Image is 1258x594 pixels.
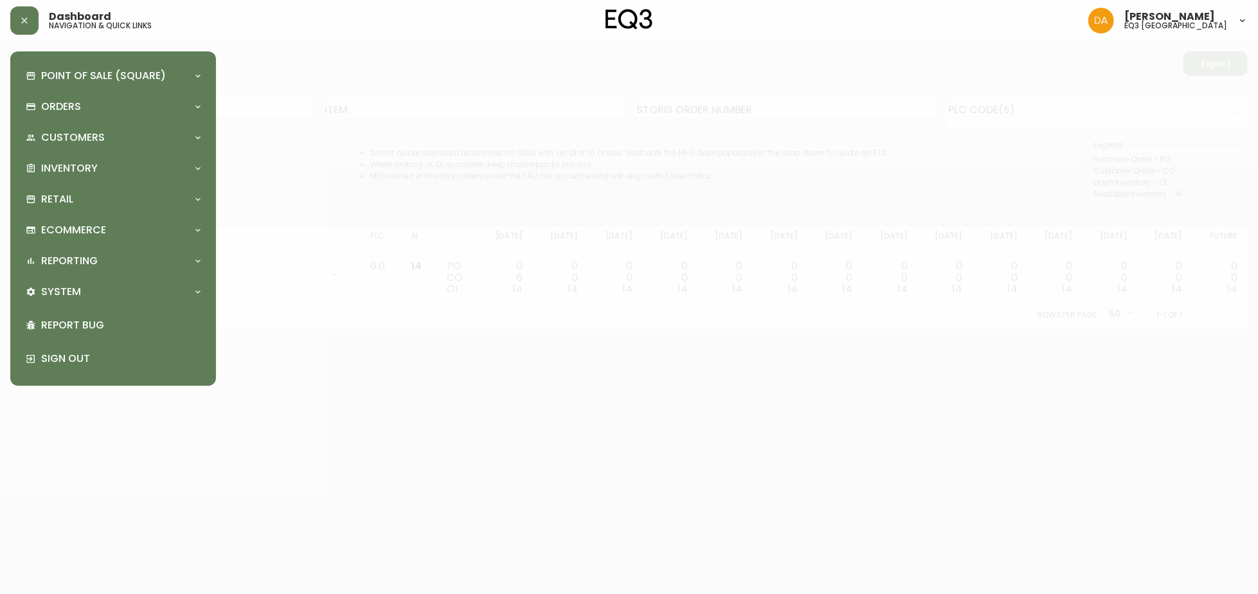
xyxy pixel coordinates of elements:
[21,185,206,213] div: Retail
[41,161,98,175] p: Inventory
[41,223,106,237] p: Ecommerce
[606,9,653,30] img: logo
[21,62,206,90] div: Point of Sale (Square)
[41,130,105,145] p: Customers
[21,216,206,244] div: Ecommerce
[21,342,206,375] div: Sign Out
[21,309,206,342] div: Report Bug
[1124,22,1227,30] h5: eq3 [GEOGRAPHIC_DATA]
[21,278,206,306] div: System
[1124,12,1215,22] span: [PERSON_NAME]
[21,93,206,121] div: Orders
[41,352,201,366] p: Sign Out
[41,192,73,206] p: Retail
[21,123,206,152] div: Customers
[41,285,81,299] p: System
[21,154,206,183] div: Inventory
[41,100,81,114] p: Orders
[49,22,152,30] h5: navigation & quick links
[21,247,206,275] div: Reporting
[49,12,111,22] span: Dashboard
[41,254,98,268] p: Reporting
[41,318,201,332] p: Report Bug
[41,69,166,83] p: Point of Sale (Square)
[1088,8,1114,33] img: dd1a7e8db21a0ac8adbf82b84ca05374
